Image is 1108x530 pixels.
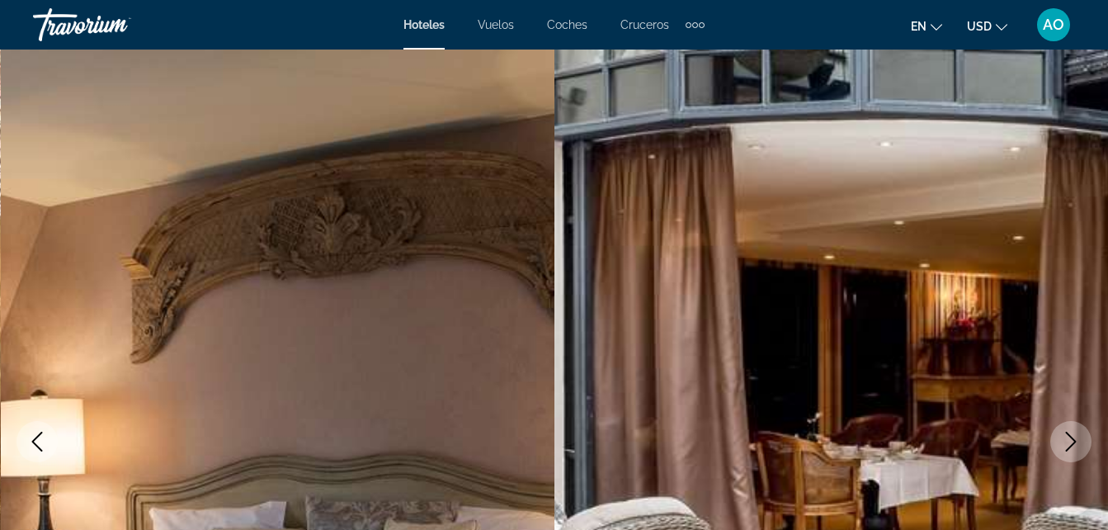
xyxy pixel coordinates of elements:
button: Elementos de navegación adicionales [686,12,705,38]
a: Hoteles [403,18,445,31]
a: Travorium [33,3,198,46]
button: Siguiente imagen [1050,421,1091,462]
span: USD [967,20,992,33]
a: Cruceros [620,18,669,31]
a: Coches [547,18,587,31]
button: Menú de usuario [1032,7,1075,42]
span: AO [1043,17,1064,33]
iframe: Botón para iniciar la ventana de mensajería [1042,464,1095,517]
button: Imagen anterior [17,421,58,462]
span: en [911,20,926,33]
button: Cambiar idioma [911,14,942,38]
a: Vuelos [478,18,514,31]
button: Cambiar moneda [967,14,1007,38]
